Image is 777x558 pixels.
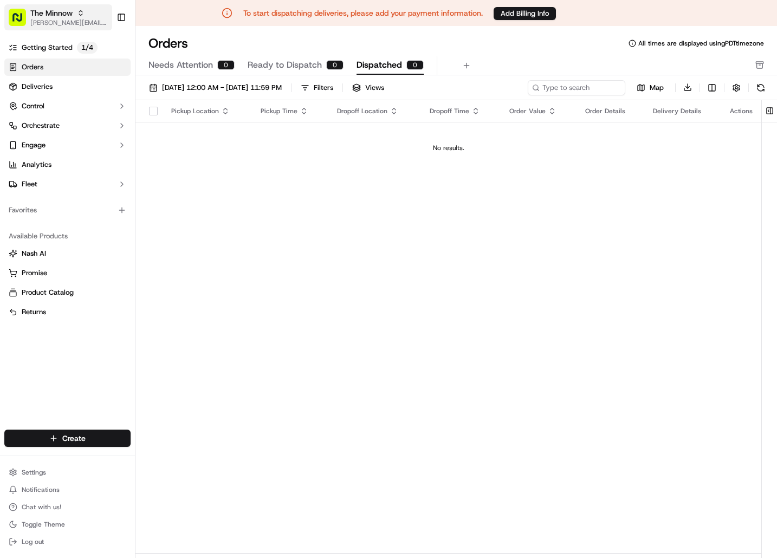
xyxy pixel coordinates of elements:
button: The Minnow[PERSON_NAME][EMAIL_ADDRESS][DOMAIN_NAME] [4,4,112,30]
a: Promise [9,268,126,278]
button: Add Billing Info [494,7,556,20]
span: Engage [22,140,46,150]
button: Start new chat [184,107,197,120]
span: Views [365,83,384,93]
span: Orders [22,62,43,72]
button: [PERSON_NAME][EMAIL_ADDRESS][DOMAIN_NAME] [30,18,108,27]
p: Welcome 👋 [11,43,197,61]
button: Settings [4,465,131,480]
span: Notifications [22,485,60,494]
button: Toggle Theme [4,517,131,532]
span: Dispatched [357,59,402,72]
a: Orders [4,59,131,76]
div: Pickup Time [261,107,320,115]
button: The Minnow [30,8,73,18]
button: Map [630,81,671,94]
a: Getting Started1/4 [4,39,131,56]
div: Filters [314,83,333,93]
span: API Documentation [102,242,174,253]
a: Product Catalog [9,288,126,297]
span: All times are displayed using PDT timezone [638,39,764,48]
input: Got a question? Start typing here... [28,70,195,81]
span: Create [62,433,86,444]
span: Pylon [108,269,131,277]
span: Control [22,101,44,111]
span: [DATE] [96,168,118,177]
span: Map [650,83,664,93]
span: Getting Started [22,43,73,53]
button: Fleet [4,176,131,193]
span: [PERSON_NAME] [34,197,88,206]
a: Nash AI [9,249,126,258]
span: Needs Attention [148,59,213,72]
span: Knowledge Base [22,242,83,253]
button: Log out [4,534,131,549]
a: Returns [9,307,126,317]
button: Orchestrate [4,117,131,134]
a: 📗Knowledge Base [7,238,87,257]
button: [DATE] 12:00 AM - [DATE] 11:59 PM [144,80,287,95]
div: Available Products [4,228,131,245]
button: Nash AI [4,245,131,262]
div: Start new chat [49,103,178,114]
div: Favorites [4,202,131,219]
div: We're available if you need us! [49,114,149,123]
span: Promise [22,268,47,278]
button: Promise [4,264,131,282]
button: Filters [296,80,338,95]
span: Deliveries [22,82,53,92]
span: Fleet [22,179,37,189]
p: To start dispatching deliveries, please add your payment information. [243,8,483,18]
div: 💻 [92,243,100,252]
span: Log out [22,537,44,546]
a: Powered byPylon [76,268,131,277]
button: Control [4,98,131,115]
div: Past conversations [11,141,73,150]
div: Order Value [509,107,568,115]
a: 💻API Documentation [87,238,178,257]
div: 0 [406,60,424,70]
h1: Orders [148,35,188,52]
div: Order Details [585,107,636,115]
button: Returns [4,303,131,321]
input: Type to search [528,80,625,95]
button: Create [4,430,131,447]
button: Product Catalog [4,284,131,301]
span: Settings [22,468,46,477]
button: Views [347,80,389,95]
div: No results. [140,144,757,152]
span: Analytics [22,160,51,170]
div: 0 [326,60,344,70]
img: Nash [11,11,33,33]
img: 1736555255976-a54dd68f-1ca7-489b-9aae-adbdc363a1c4 [11,103,30,123]
div: Dropoff Location [337,107,412,115]
span: Returns [22,307,46,317]
span: [DATE] 12:00 AM - [DATE] 11:59 PM [162,83,282,93]
a: Analytics [4,156,131,173]
img: Darren Yondorf [11,158,28,175]
div: Delivery Details [653,107,713,115]
div: 0 [217,60,235,70]
span: • [90,168,94,177]
button: Notifications [4,482,131,497]
a: Add Billing Info [494,7,556,20]
span: Nash AI [22,249,46,258]
span: Product Catalog [22,288,74,297]
button: Refresh [753,80,768,95]
button: See all [168,139,197,152]
span: [DATE] [96,197,118,206]
button: Engage [4,137,131,154]
div: Actions [730,107,753,115]
span: Toggle Theme [22,520,65,529]
button: Chat with us! [4,499,131,515]
div: 📗 [11,243,20,252]
span: • [90,197,94,206]
p: 1 / 4 [77,42,98,54]
img: Darren Yondorf [11,187,28,204]
a: Deliveries [4,78,131,95]
span: Orchestrate [22,121,60,131]
span: Chat with us! [22,503,61,511]
img: 8571987876998_91fb9ceb93ad5c398215_72.jpg [23,103,42,123]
